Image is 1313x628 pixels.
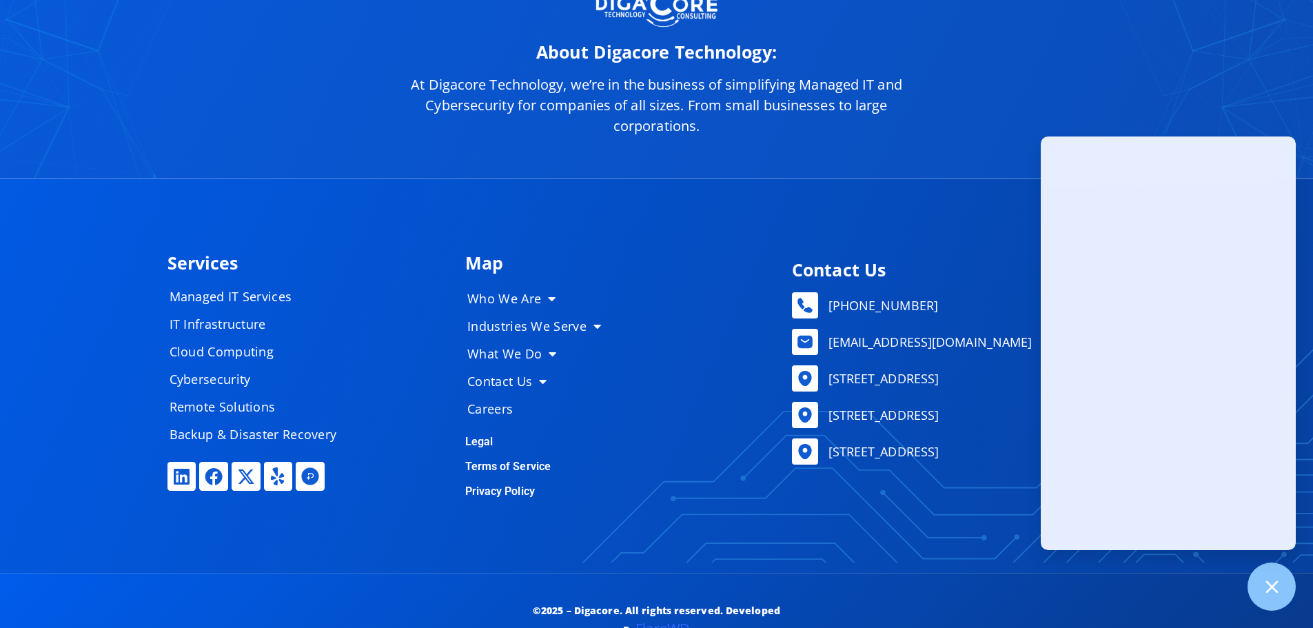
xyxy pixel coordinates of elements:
[792,261,1139,278] h4: Contact Us
[156,338,363,365] a: Cloud Computing
[454,285,626,312] a: Who We Are
[825,295,938,316] span: [PHONE_NUMBER]
[465,485,535,498] a: Privacy Policy
[388,74,926,136] p: At Digacore Technology, we’re in the business of simplifying Managed IT and Cybersecurity for com...
[454,312,626,340] a: Industries We Serve
[454,285,626,423] nav: Menu
[167,254,451,272] h4: Services
[1041,136,1296,550] iframe: Chatgenie Messenger
[792,292,1139,318] a: [PHONE_NUMBER]
[465,460,551,473] a: Terms of Service
[792,365,1139,392] a: [STREET_ADDRESS]
[792,402,1139,428] a: [STREET_ADDRESS]
[156,365,363,393] a: Cybersecurity
[454,340,626,367] a: What We Do
[792,329,1139,355] a: [EMAIL_ADDRESS][DOMAIN_NAME]
[156,421,363,448] a: Backup & Disaster Recovery
[156,393,363,421] a: Remote Solutions
[465,254,772,272] h4: Map
[825,441,939,462] span: [STREET_ADDRESS]
[388,43,926,61] h2: About Digacore Technology:
[465,435,493,448] a: Legal
[156,283,363,310] a: Managed IT Services
[825,368,939,389] span: [STREET_ADDRESS]
[454,395,626,423] a: Careers
[825,332,1032,352] span: [EMAIL_ADDRESS][DOMAIN_NAME]
[825,405,939,425] span: [STREET_ADDRESS]
[156,283,363,448] nav: Menu
[156,310,363,338] a: IT Infrastructure
[792,438,1139,465] a: [STREET_ADDRESS]
[454,367,626,395] a: Contact Us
